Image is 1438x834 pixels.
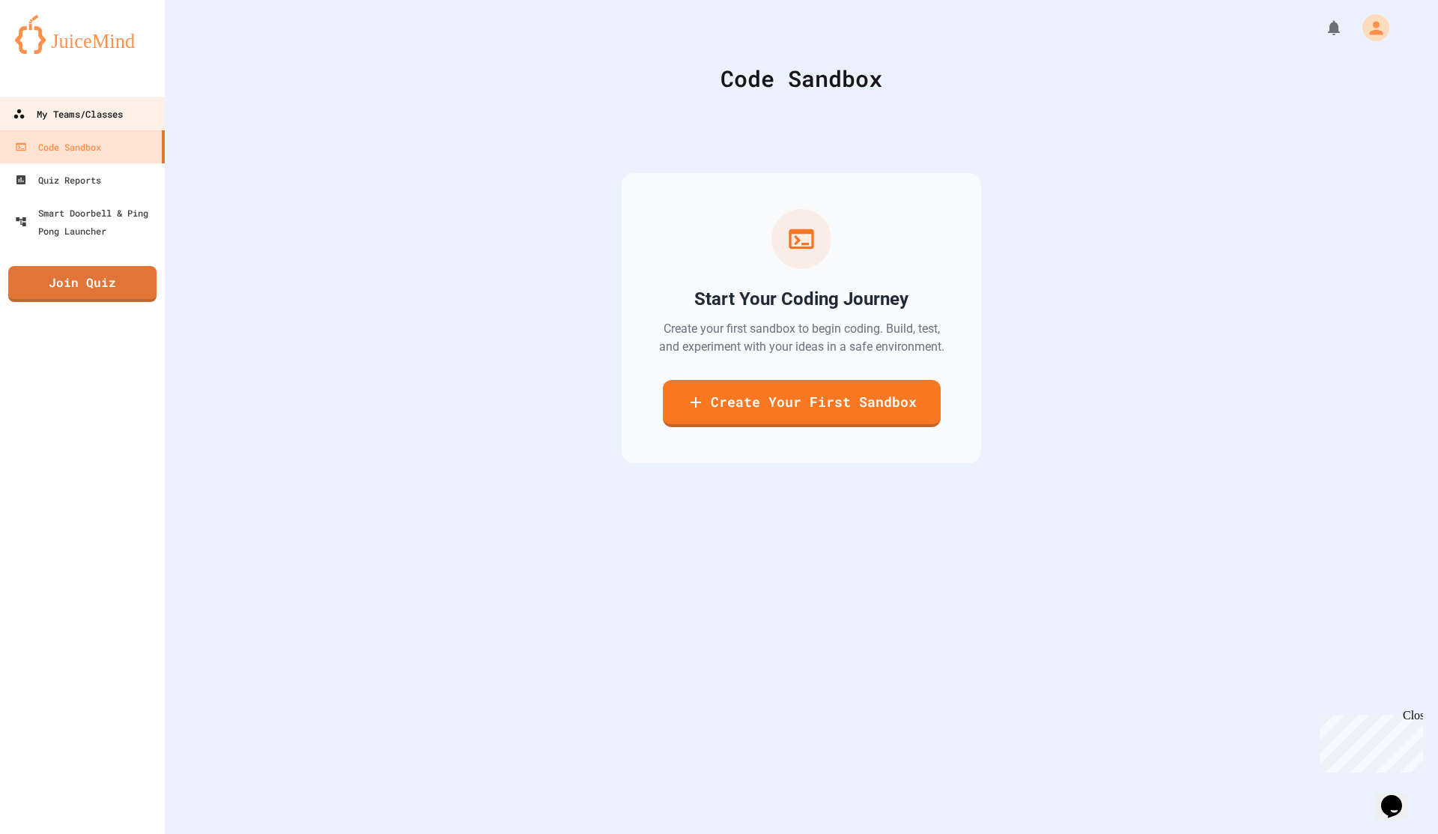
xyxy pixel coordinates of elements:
div: Code Sandbox [15,138,101,156]
div: Quiz Reports [15,171,101,189]
img: logo-orange.svg [15,15,150,54]
h2: Start Your Coding Journey [694,287,908,311]
div: Chat with us now!Close [6,6,103,95]
iframe: chat widget [1314,709,1423,773]
a: Create Your First Sandbox [663,380,941,427]
div: Smart Doorbell & Ping Pong Launcher [15,204,159,240]
div: My Teams/Classes [13,105,123,124]
a: Join Quiz [8,266,157,302]
p: Create your first sandbox to begin coding. Build, test, and experiment with your ideas in a safe ... [658,320,945,356]
div: Code Sandbox [202,61,1401,95]
iframe: chat widget [1375,774,1423,819]
div: My Notifications [1297,15,1347,40]
div: My Account [1347,10,1393,45]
